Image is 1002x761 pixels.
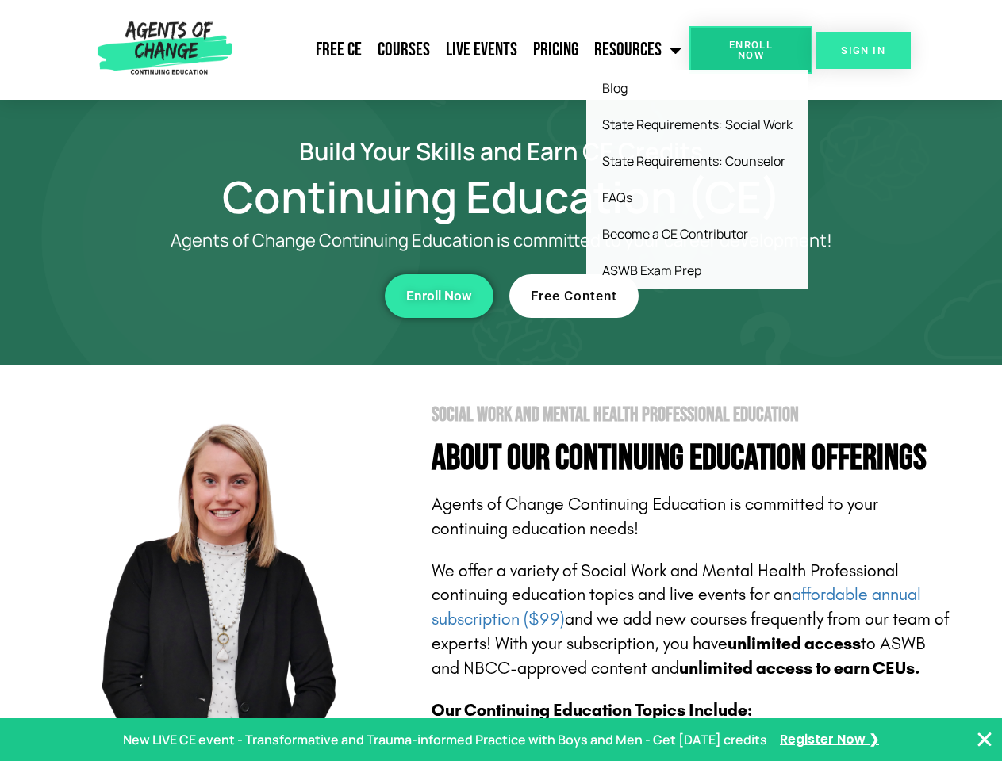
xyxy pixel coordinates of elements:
a: ASWB Exam Prep [586,252,808,289]
a: Free CE [308,30,370,70]
a: State Requirements: Counselor [586,143,808,179]
button: Close Banner [975,730,994,749]
b: unlimited access to earn CEUs. [679,658,920,679]
nav: Menu [239,30,689,70]
a: State Requirements: Social Work [586,106,808,143]
a: Blog [586,70,808,106]
b: unlimited access [728,633,861,654]
h2: Social Work and Mental Health Professional Education [432,405,954,425]
a: Become a CE Contributor [586,216,808,252]
a: Enroll Now [689,26,812,74]
a: Resources [586,30,689,70]
b: Our Continuing Education Topics Include: [432,700,752,721]
a: FAQs [586,179,808,216]
p: New LIVE CE event - Transformative and Trauma-informed Practice with Boys and Men - Get [DATE] cr... [123,728,767,751]
ul: Resources [586,70,808,289]
span: Enroll Now [406,289,472,303]
span: Enroll Now [715,40,787,60]
a: Courses [370,30,438,70]
h4: About Our Continuing Education Offerings [432,441,954,476]
h2: Build Your Skills and Earn CE Credits [49,140,954,163]
span: SIGN IN [841,45,885,55]
span: Agents of Change Continuing Education is committed to your continuing education needs! [432,494,878,539]
a: Live Events [438,30,525,70]
a: Free Content [509,274,639,318]
a: Enroll Now [385,274,493,318]
span: Free Content [531,289,617,303]
a: Register Now ❯ [780,728,879,751]
p: Agents of Change Continuing Education is committed to your career development! [113,231,890,250]
p: We offer a variety of Social Work and Mental Health Professional continuing education topics and ... [432,559,954,681]
a: SIGN IN [816,32,911,69]
a: Pricing [525,30,586,70]
h1: Continuing Education (CE) [49,178,954,215]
